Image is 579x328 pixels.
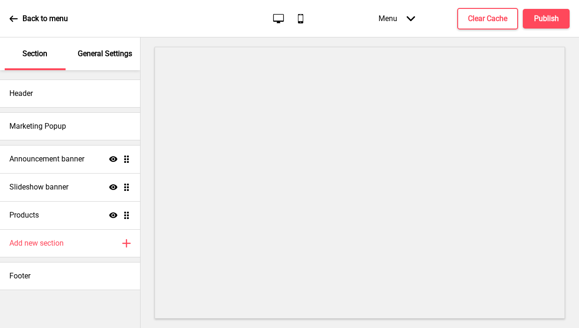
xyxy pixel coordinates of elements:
h4: Footer [9,271,30,281]
h4: Clear Cache [468,14,507,24]
h4: Add new section [9,238,64,248]
button: Clear Cache [457,8,518,29]
p: Back to menu [22,14,68,24]
h4: Marketing Popup [9,121,66,131]
h4: Publish [534,14,559,24]
h4: Products [9,210,39,220]
h4: Announcement banner [9,154,84,164]
div: Menu [369,5,424,32]
p: Section [22,49,47,59]
h4: Header [9,88,33,99]
a: Back to menu [9,6,68,31]
p: General Settings [78,49,132,59]
button: Publish [523,9,570,29]
h4: Slideshow banner [9,182,68,192]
